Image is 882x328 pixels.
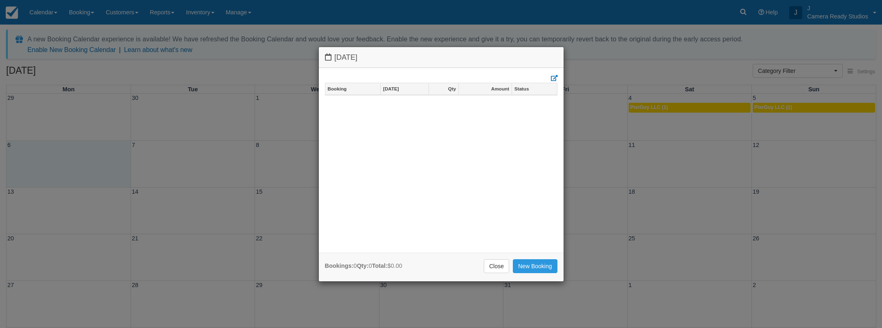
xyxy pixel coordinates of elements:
[372,262,388,269] strong: Total:
[325,262,354,269] strong: Bookings:
[325,83,381,95] a: Booking
[357,262,369,269] strong: Qty:
[513,259,557,273] a: New Booking
[429,83,458,95] a: Qty
[325,53,557,62] h4: [DATE]
[484,259,509,273] a: Close
[512,83,557,95] a: Status
[459,83,512,95] a: Amount
[325,262,402,270] div: 0 0 $0.00
[381,83,428,95] a: [DATE]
